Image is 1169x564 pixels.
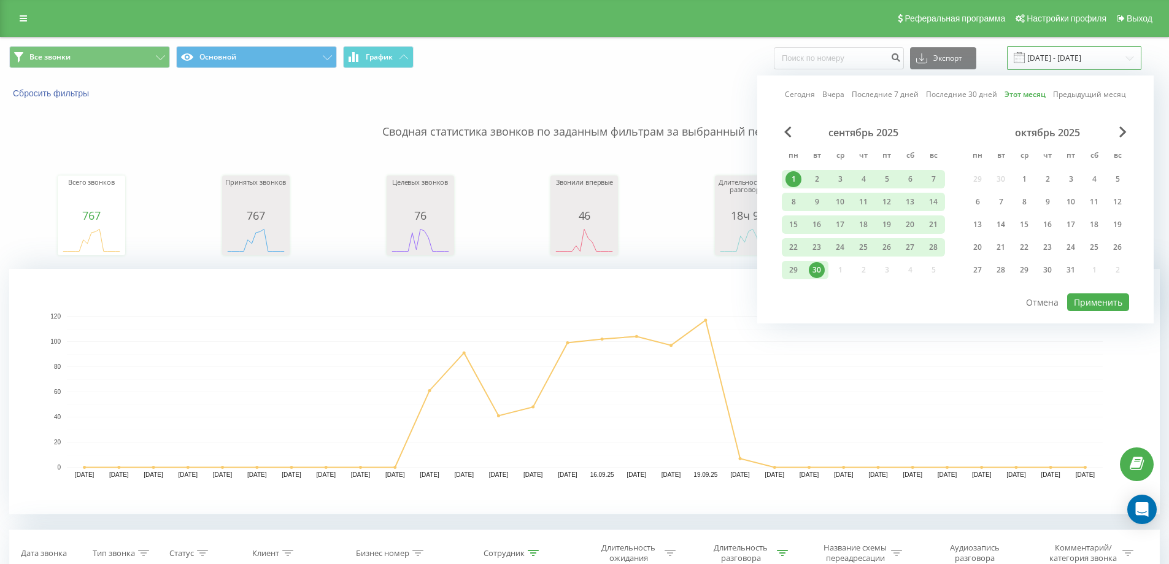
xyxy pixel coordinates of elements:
[782,170,805,188] div: пн 1 сент. 2025 г.
[225,209,287,222] div: 767
[852,193,875,211] div: чт 11 сент. 2025 г.
[828,238,852,257] div: ср 24 сент. 2025 г.
[966,261,989,279] div: пн 27 окт. 2025 г.
[1086,239,1102,255] div: 25
[970,194,986,210] div: 6
[828,193,852,211] div: ср 10 сент. 2025 г.
[968,147,987,166] abbr: понедельник
[828,215,852,234] div: ср 17 сент. 2025 г.
[925,239,941,255] div: 28
[356,548,409,558] div: Бизнес номер
[992,147,1010,166] abbr: вторник
[1041,471,1060,478] text: [DATE]
[1036,261,1059,279] div: чт 30 окт. 2025 г.
[1036,238,1059,257] div: чт 23 окт. 2025 г.
[554,222,615,258] div: A chart.
[832,217,848,233] div: 17
[898,215,922,234] div: сб 20 сент. 2025 г.
[1016,217,1032,233] div: 15
[252,548,279,558] div: Клиент
[50,313,61,320] text: 120
[1086,194,1102,210] div: 11
[898,170,922,188] div: сб 6 сент. 2025 г.
[852,238,875,257] div: чт 25 сент. 2025 г.
[144,471,163,478] text: [DATE]
[9,88,95,99] button: Сбросить фильтры
[852,88,919,100] a: Последние 7 дней
[972,471,992,478] text: [DATE]
[1106,238,1129,257] div: вс 26 окт. 2025 г.
[970,239,986,255] div: 20
[1059,261,1082,279] div: пт 31 окт. 2025 г.
[966,215,989,234] div: пн 13 окт. 2025 г.
[774,47,904,69] input: Поиск по номеру
[989,261,1013,279] div: вт 28 окт. 2025 г.
[1059,193,1082,211] div: пт 10 окт. 2025 г.
[390,209,451,222] div: 76
[1063,194,1079,210] div: 10
[1127,14,1152,23] span: Выход
[879,239,895,255] div: 26
[627,471,647,478] text: [DATE]
[61,209,122,222] div: 767
[1059,170,1082,188] div: пт 3 окт. 2025 г.
[1127,495,1157,524] div: Open Intercom Messenger
[61,179,122,209] div: Всего звонков
[9,46,170,68] button: Все звонки
[1059,215,1082,234] div: пт 17 окт. 2025 г.
[718,222,779,258] div: A chart.
[925,217,941,233] div: 21
[9,99,1160,140] p: Сводная статистика звонков по заданным фильтрам за выбранный период
[1063,171,1079,187] div: 3
[1027,14,1106,23] span: Настройки профиля
[1013,193,1036,211] div: ср 8 окт. 2025 г.
[970,262,986,278] div: 27
[1016,239,1032,255] div: 22
[966,126,1129,139] div: октябрь 2025
[966,238,989,257] div: пн 20 окт. 2025 г.
[225,179,287,209] div: Принятых звонков
[1047,543,1119,563] div: Комментарий/категория звонка
[822,88,844,100] a: Вчера
[54,439,61,446] text: 20
[1063,239,1079,255] div: 24
[905,14,1005,23] span: Реферальная программа
[1013,261,1036,279] div: ср 29 окт. 2025 г.
[1040,217,1055,233] div: 16
[1109,171,1125,187] div: 5
[832,171,848,187] div: 3
[489,471,509,478] text: [DATE]
[879,217,895,233] div: 19
[785,171,801,187] div: 1
[809,194,825,210] div: 9
[966,193,989,211] div: пн 6 окт. 2025 г.
[855,217,871,233] div: 18
[852,215,875,234] div: чт 18 сент. 2025 г.
[1119,126,1127,137] span: Next Month
[925,194,941,210] div: 14
[1082,215,1106,234] div: сб 18 окт. 2025 г.
[1063,262,1079,278] div: 31
[1019,293,1065,311] button: Отмена
[922,170,945,188] div: вс 7 сент. 2025 г.
[924,147,943,166] abbr: воскресенье
[21,548,67,558] div: Дата звонка
[922,215,945,234] div: вс 21 сент. 2025 г.
[50,338,61,345] text: 100
[1013,238,1036,257] div: ср 22 окт. 2025 г.
[935,543,1014,563] div: Аудиозапись разговора
[554,209,615,222] div: 46
[169,548,194,558] div: Статус
[1036,170,1059,188] div: чт 2 окт. 2025 г.
[809,262,825,278] div: 30
[765,471,785,478] text: [DATE]
[366,53,393,61] span: График
[1015,147,1033,166] abbr: среда
[852,170,875,188] div: чт 4 сент. 2025 г.
[834,471,854,478] text: [DATE]
[925,171,941,187] div: 7
[993,194,1009,210] div: 7
[989,215,1013,234] div: вт 14 окт. 2025 г.
[809,239,825,255] div: 23
[785,88,815,100] a: Сегодня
